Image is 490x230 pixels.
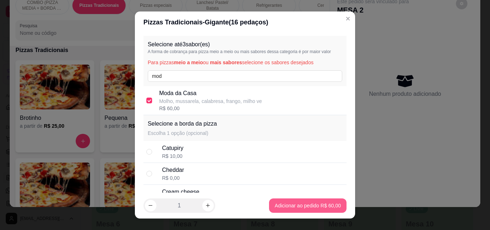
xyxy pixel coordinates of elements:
div: R$ 0,00 [162,174,184,182]
p: Molho, mussarela, calabresa, frango, milho ve [159,98,262,105]
div: R$ 60,00 [159,105,262,112]
div: Catupiry [162,144,184,152]
p: Para pizzas ou selecione os sabores desejados [148,59,343,66]
button: decrease-product-quantity [145,200,156,211]
button: Close [342,13,354,24]
span: meio a meio [174,60,203,65]
div: R$ 10,00 [162,152,184,160]
p: A forma de cobrança para pizza meio a meio ou mais sabores dessa categoria é por [148,49,343,55]
p: Moda da Casa [159,89,262,98]
p: Selecione a borda da pizza [148,119,217,128]
div: Cheddar [162,166,184,174]
div: Pizzas Tradicionais - Gigante ( 16 pedaços) [143,17,347,27]
div: Cream cheese [162,188,199,196]
button: increase-product-quantity [202,200,214,211]
button: Adicionar ao pedido R$ 60,00 [269,198,347,213]
p: Selecione até 3 sabor(es) [148,40,343,49]
p: Escolha 1 opção (opcional) [148,130,217,137]
span: mais sabores [210,60,242,65]
p: 1 [178,201,181,210]
span: maior valor [310,49,331,54]
input: Pesquise pelo nome do sabor [148,70,343,82]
